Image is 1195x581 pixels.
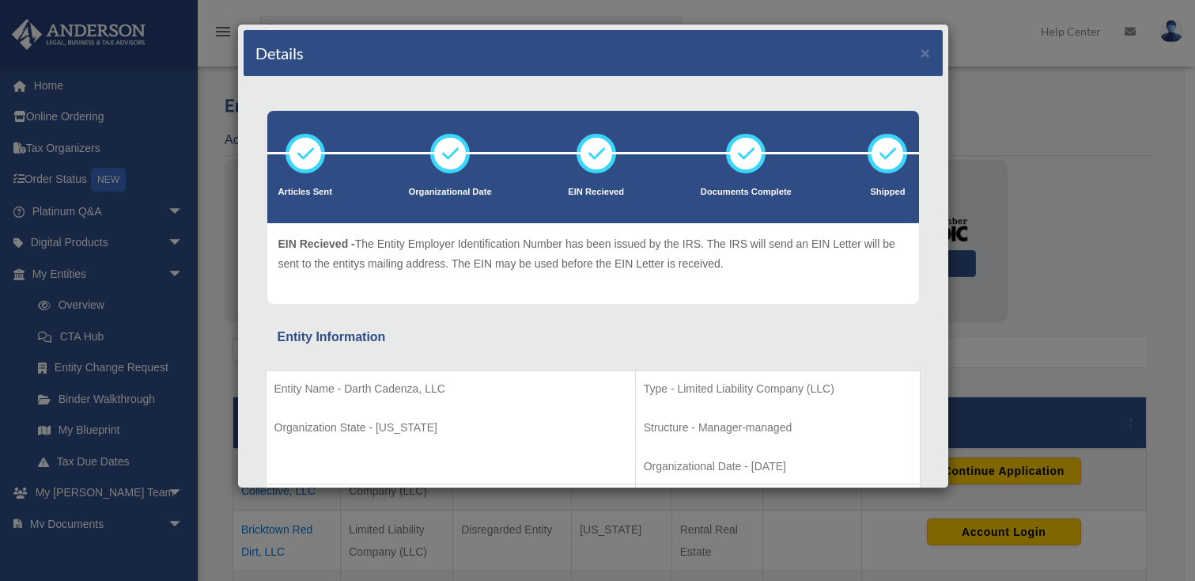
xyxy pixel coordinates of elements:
[278,237,355,250] span: EIN Recieved -
[701,184,792,200] p: Documents Complete
[278,234,908,273] p: The Entity Employer Identification Number has been issued by the IRS. The IRS will send an EIN Le...
[409,184,492,200] p: Organizational Date
[274,418,627,438] p: Organization State - [US_STATE]
[278,184,332,200] p: Articles Sent
[868,184,907,200] p: Shipped
[644,457,912,477] p: Organizational Date - [DATE]
[278,326,909,348] div: Entity Information
[921,44,931,61] button: ×
[644,379,912,399] p: Type - Limited Liability Company (LLC)
[274,379,627,399] p: Entity Name - Darth Cadenza, LLC
[568,184,624,200] p: EIN Recieved
[644,418,912,438] p: Structure - Manager-managed
[255,42,304,64] h4: Details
